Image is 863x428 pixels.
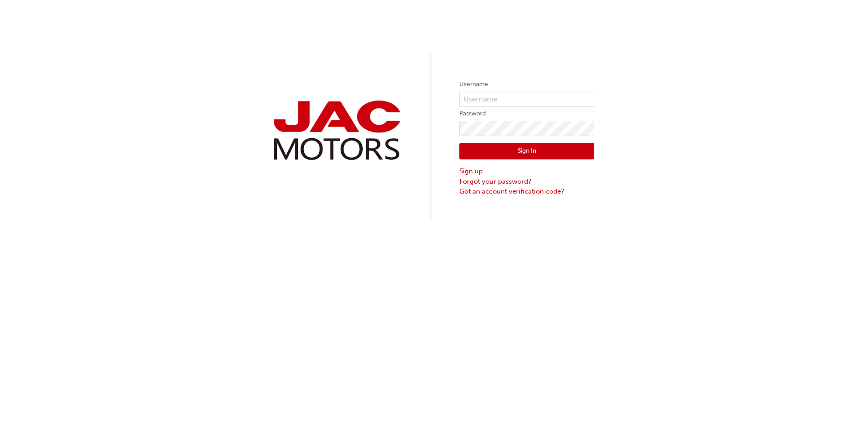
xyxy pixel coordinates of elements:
a: Got an account verification code? [459,186,594,197]
a: Forgot your password? [459,176,594,187]
input: Username [459,92,594,107]
img: jac-portal [269,97,404,164]
label: Password [459,108,594,119]
button: Sign In [459,143,594,160]
a: Sign up [459,166,594,176]
label: Username [459,79,594,90]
